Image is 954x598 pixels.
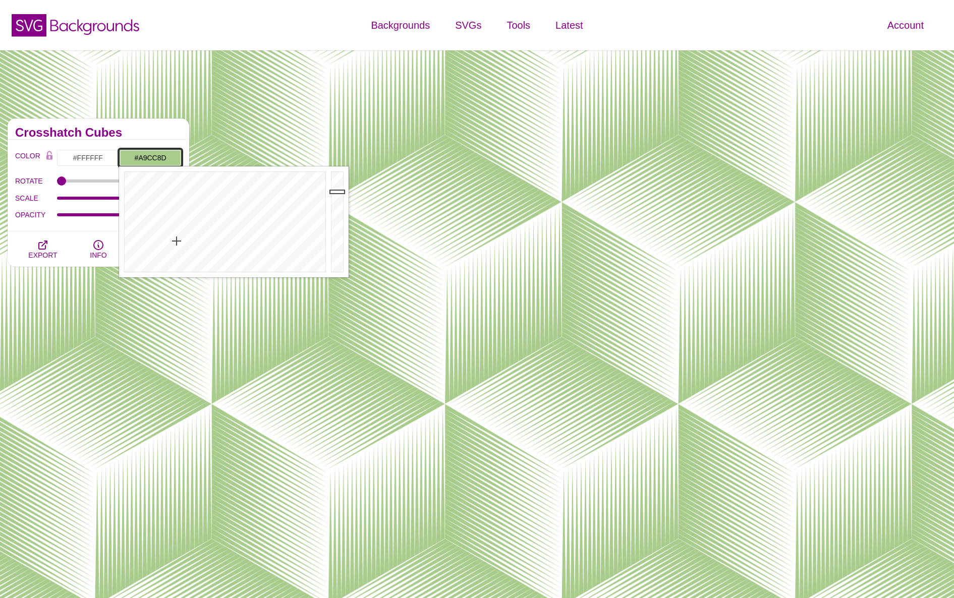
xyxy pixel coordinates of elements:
button: INFO [71,231,126,267]
a: Account [875,10,936,40]
span: INFO [90,251,106,259]
button: EXPORT [15,231,71,267]
button: Color Lock [42,149,57,163]
label: COLOR [15,149,42,166]
label: ROTATE [15,174,57,188]
label: OPACITY [15,208,57,221]
h2: Crosshatch Cubes [15,129,182,137]
a: Latest [543,10,595,40]
a: Tools [494,10,543,40]
a: Backgrounds [358,10,442,40]
a: SVGs [442,10,494,40]
span: EXPORT [28,251,57,259]
label: SCALE [15,192,57,205]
